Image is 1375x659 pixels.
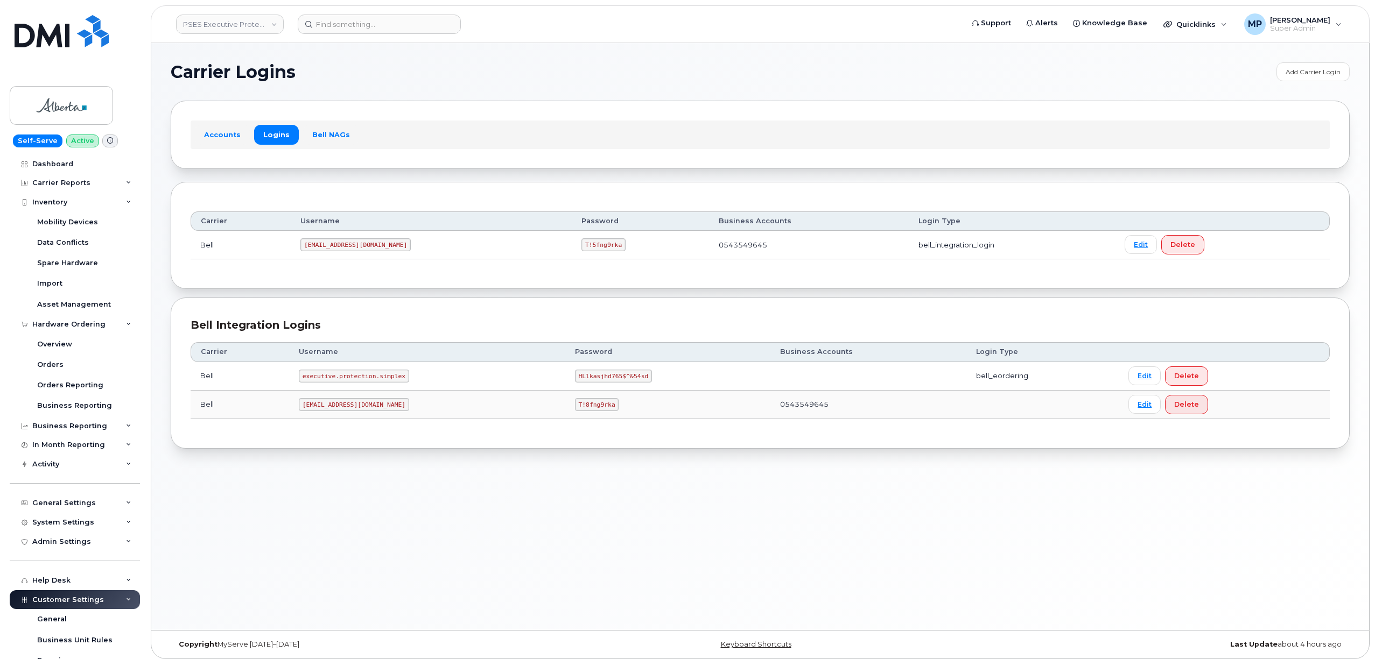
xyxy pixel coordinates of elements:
button: Delete [1165,395,1208,414]
code: [EMAIL_ADDRESS][DOMAIN_NAME] [299,398,409,411]
code: HLlkasjhd765$^&54sd [575,370,652,382]
th: Business Accounts [770,342,966,362]
span: Delete [1174,371,1199,381]
a: Keyboard Shortcuts [721,640,791,648]
th: Username [289,342,565,362]
code: executive.protection.simplex [299,370,409,382]
td: 0543549645 [770,391,966,419]
span: Carrier Logins [171,64,296,80]
div: about 4 hours ago [957,640,1350,649]
td: Bell [191,231,291,259]
span: Delete [1170,239,1195,250]
th: Password [572,211,709,231]
a: Accounts [195,125,250,144]
a: Edit [1128,395,1161,414]
td: Bell [191,391,289,419]
th: Login Type [966,342,1119,362]
th: Username [291,211,572,231]
div: Bell Integration Logins [191,317,1330,333]
th: Carrier [191,342,289,362]
a: Add Carrier Login [1276,62,1350,81]
a: Bell NAGs [303,125,359,144]
td: 0543549645 [709,231,908,259]
code: T!5fng9rka [581,238,626,251]
strong: Last Update [1230,640,1278,648]
th: Carrier [191,211,291,231]
div: MyServe [DATE]–[DATE] [171,640,564,649]
td: bell_eordering [966,362,1119,391]
td: bell_integration_login [909,231,1115,259]
a: Logins [254,125,299,144]
strong: Copyright [179,640,218,648]
th: Business Accounts [709,211,908,231]
span: Delete [1174,399,1199,409]
th: Password [565,342,771,362]
a: Edit [1125,235,1157,254]
td: Bell [191,362,289,391]
a: Edit [1128,366,1161,385]
button: Delete [1161,235,1204,254]
button: Delete [1165,366,1208,386]
code: T!8fng9rka [575,398,619,411]
th: Login Type [909,211,1115,231]
code: [EMAIL_ADDRESS][DOMAIN_NAME] [300,238,411,251]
